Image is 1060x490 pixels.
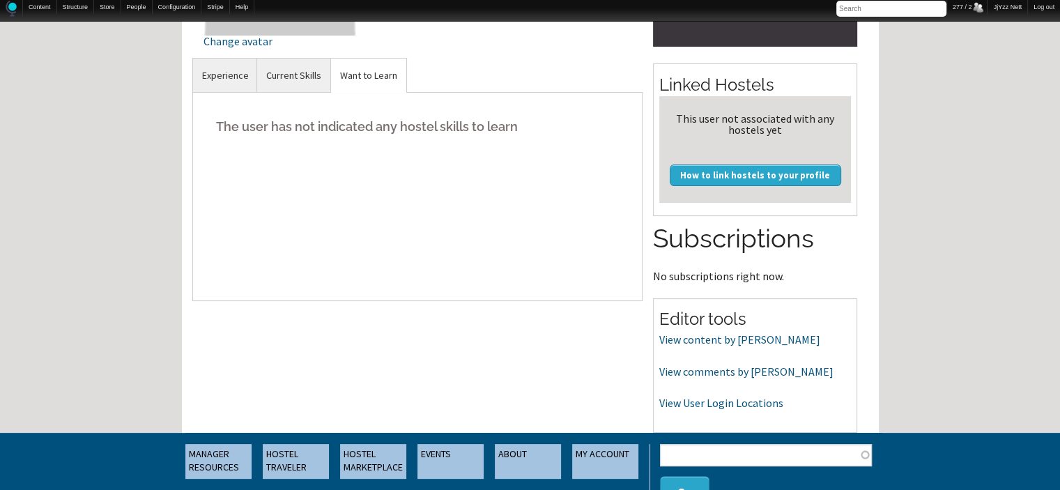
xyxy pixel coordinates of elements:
img: Home [6,1,17,17]
a: MY ACCOUNT [572,444,638,479]
h2: Linked Hostels [659,73,851,97]
section: No subscriptions right now. [653,221,857,281]
a: Current Skills [257,59,330,93]
div: Change avatar [203,36,358,47]
a: How to link hostels to your profile [670,164,841,185]
a: MANAGER RESOURCES [185,444,252,479]
h2: Editor tools [659,307,851,331]
a: View User Login Locations [659,396,783,410]
a: HOSTEL TRAVELER [263,444,329,479]
a: View content by [PERSON_NAME] [659,332,820,346]
div: This user not associated with any hostels yet [665,113,845,135]
a: Experience [193,59,258,93]
input: Search [836,1,946,17]
a: HOSTEL MARKETPLACE [340,444,406,479]
a: Want to Learn [331,59,406,93]
a: View comments by [PERSON_NAME] [659,365,834,378]
h5: The user has not indicated any hostel skills to learn [203,105,632,148]
a: EVENTS [417,444,484,479]
h2: Subscriptions [653,221,857,257]
a: ABOUT [495,444,561,479]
